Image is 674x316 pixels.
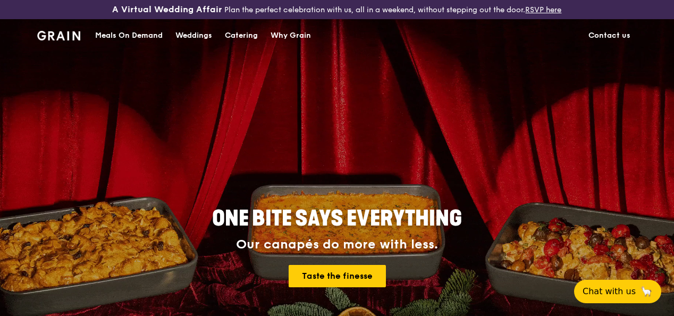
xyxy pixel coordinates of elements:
a: RSVP here [525,5,561,14]
img: Grain [37,31,80,40]
a: Contact us [582,20,637,52]
span: ONE BITE SAYS EVERYTHING [212,206,462,231]
div: Plan the perfect celebration with us, all in a weekend, without stepping out the door. [112,4,561,15]
div: Our canapés do more with less. [146,237,528,252]
div: Meals On Demand [95,20,163,52]
a: Catering [218,20,264,52]
a: GrainGrain [37,19,80,51]
a: Why Grain [264,20,317,52]
h3: A Virtual Wedding Affair [112,4,222,15]
div: Why Grain [271,20,311,52]
button: Chat with us🦙 [574,280,661,303]
span: Chat with us [583,285,636,298]
a: Weddings [169,20,218,52]
div: Catering [225,20,258,52]
div: Weddings [175,20,212,52]
span: 🦙 [640,285,653,298]
a: Taste the finesse [289,265,386,287]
